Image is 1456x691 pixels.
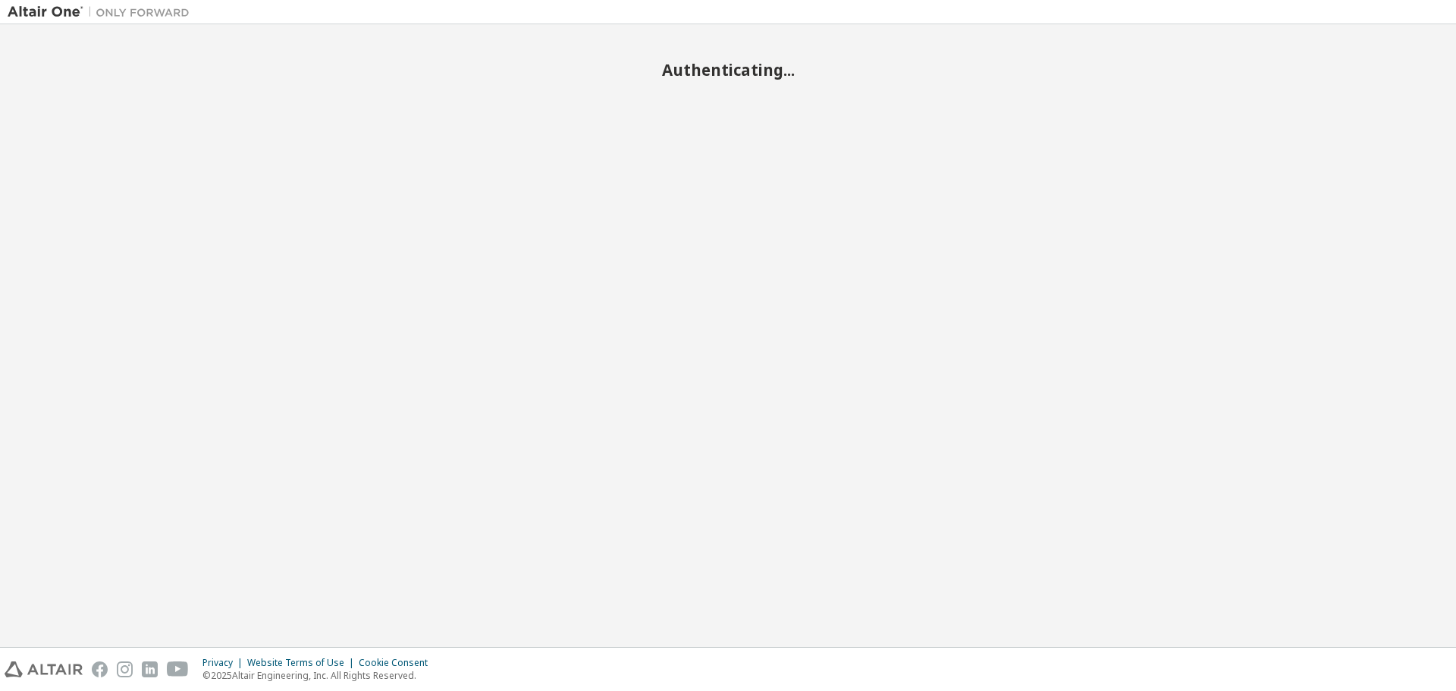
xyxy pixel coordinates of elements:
div: Website Terms of Use [247,657,359,669]
img: Altair One [8,5,197,20]
p: © 2025 Altair Engineering, Inc. All Rights Reserved. [202,669,437,682]
div: Privacy [202,657,247,669]
div: Cookie Consent [359,657,437,669]
img: youtube.svg [167,661,189,677]
img: instagram.svg [117,661,133,677]
h2: Authenticating... [8,60,1448,80]
img: linkedin.svg [142,661,158,677]
img: facebook.svg [92,661,108,677]
img: altair_logo.svg [5,661,83,677]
